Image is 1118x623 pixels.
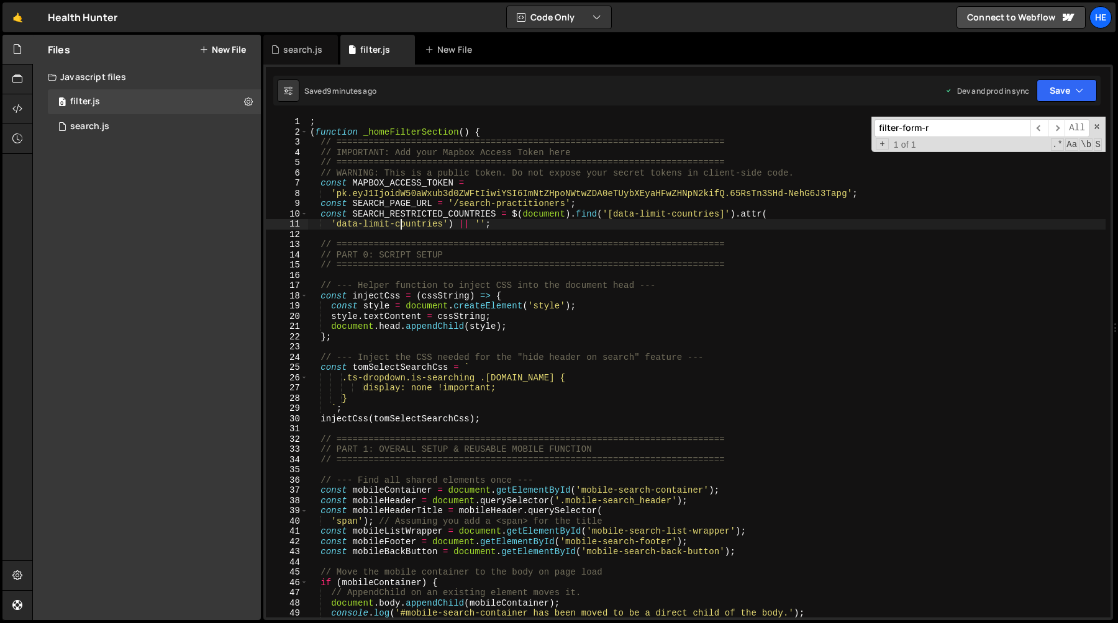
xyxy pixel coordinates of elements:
[266,403,308,414] div: 29
[1030,119,1048,137] span: ​
[266,465,308,475] div: 35
[266,588,308,598] div: 47
[360,43,390,56] div: filter.js
[266,240,308,250] div: 13
[48,43,70,56] h2: Files
[1094,138,1102,151] span: Search In Selection
[266,414,308,424] div: 30
[266,362,308,373] div: 25
[957,6,1086,29] a: Connect to Webflow
[266,158,308,168] div: 5
[304,86,376,96] div: Saved
[266,209,308,220] div: 10
[876,138,889,150] span: Toggle Replace mode
[266,424,308,434] div: 31
[266,506,308,516] div: 39
[266,383,308,393] div: 27
[266,526,308,537] div: 41
[266,199,308,209] div: 9
[945,86,1029,96] div: Dev and prod in sync
[875,119,1030,137] input: Search for
[266,117,308,127] div: 1
[266,578,308,588] div: 46
[266,537,308,547] div: 42
[327,86,376,96] div: 9 minutes ago
[266,516,308,527] div: 40
[48,10,117,25] div: Health Hunter
[1079,138,1093,151] span: Whole Word Search
[266,332,308,343] div: 22
[48,89,261,114] div: 16494/44708.js
[266,178,308,189] div: 7
[266,475,308,486] div: 36
[70,96,100,107] div: filter.js
[266,608,308,619] div: 49
[199,45,246,55] button: New File
[266,352,308,363] div: 24
[266,291,308,302] div: 18
[266,557,308,568] div: 44
[1048,119,1065,137] span: ​
[266,598,308,609] div: 48
[889,140,921,150] span: 1 of 1
[1065,119,1089,137] span: Alt-Enter
[266,373,308,383] div: 26
[266,311,308,322] div: 20
[266,137,308,148] div: 3
[266,567,308,578] div: 45
[48,114,261,139] div: 16494/45041.js
[266,219,308,230] div: 11
[266,434,308,445] div: 32
[507,6,611,29] button: Code Only
[266,321,308,332] div: 21
[70,121,109,132] div: search.js
[1065,138,1078,151] span: CaseSensitive Search
[266,271,308,281] div: 16
[266,148,308,158] div: 4
[266,230,308,240] div: 12
[33,65,261,89] div: Javascript files
[266,485,308,496] div: 37
[266,393,308,404] div: 28
[266,547,308,557] div: 43
[266,127,308,138] div: 2
[266,168,308,179] div: 6
[266,250,308,261] div: 14
[266,280,308,291] div: 17
[266,301,308,311] div: 19
[425,43,477,56] div: New File
[266,444,308,455] div: 33
[266,342,308,352] div: 23
[1051,138,1064,151] span: RegExp Search
[266,496,308,506] div: 38
[1037,79,1097,102] button: Save
[266,260,308,271] div: 15
[266,455,308,465] div: 34
[1089,6,1112,29] a: He
[2,2,33,32] a: 🤙
[58,98,66,108] span: 0
[266,189,308,199] div: 8
[283,43,322,56] div: search.js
